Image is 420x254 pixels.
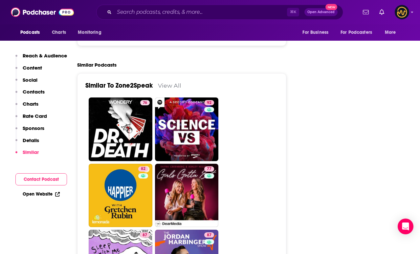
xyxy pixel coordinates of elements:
[48,26,70,39] a: Charts
[360,7,371,18] a: Show notifications dropdown
[143,100,147,106] span: 76
[155,164,219,227] a: 77
[287,8,299,16] span: ⌘ K
[155,97,219,161] a: 92
[15,173,67,185] button: Contact Podcast
[204,232,214,238] a: 87
[158,82,181,89] a: View All
[89,164,152,227] a: 82
[23,191,60,197] a: Open Website
[23,125,44,131] p: Sponsors
[16,26,48,39] button: open menu
[298,26,337,39] button: open menu
[15,65,42,77] button: Content
[207,100,211,106] span: 92
[140,100,150,105] a: 76
[77,62,117,68] h2: Similar Podcasts
[23,113,47,119] p: Rate Card
[207,232,211,239] span: 87
[325,4,337,10] span: New
[15,113,47,125] button: Rate Card
[23,65,42,71] p: Content
[15,101,38,113] button: Charts
[304,8,338,16] button: Open AdvancedNew
[73,26,110,39] button: open menu
[23,53,67,59] p: Reach & Audience
[207,166,211,172] span: 77
[15,137,39,149] button: Details
[141,166,145,172] span: 82
[23,77,37,83] p: Social
[23,101,38,107] p: Charts
[307,11,335,14] span: Open Advanced
[15,149,39,161] button: Similar
[78,28,101,37] span: Monitoring
[302,28,328,37] span: For Business
[204,166,214,172] a: 77
[23,89,45,95] p: Contacts
[85,81,153,90] a: Similar To Zone2Speak
[89,97,152,161] a: 76
[380,26,404,39] button: open menu
[398,219,413,234] div: Open Intercom Messenger
[204,100,214,105] a: 92
[11,6,74,18] img: Podchaser - Follow, Share and Rate Podcasts
[15,53,67,65] button: Reach & Audience
[336,26,382,39] button: open menu
[23,137,39,143] p: Details
[15,89,45,101] button: Contacts
[143,232,147,239] span: 87
[385,28,396,37] span: More
[395,5,409,19] span: Logged in as LowerStreet
[114,7,287,17] input: Search podcasts, credits, & more...
[138,166,148,172] a: 82
[96,5,343,20] div: Search podcasts, credits, & more...
[140,232,150,238] a: 87
[395,5,409,19] img: User Profile
[20,28,40,37] span: Podcasts
[52,28,66,37] span: Charts
[15,77,37,89] button: Social
[23,149,39,155] p: Similar
[15,125,44,137] button: Sponsors
[341,28,372,37] span: For Podcasters
[377,7,387,18] a: Show notifications dropdown
[395,5,409,19] button: Show profile menu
